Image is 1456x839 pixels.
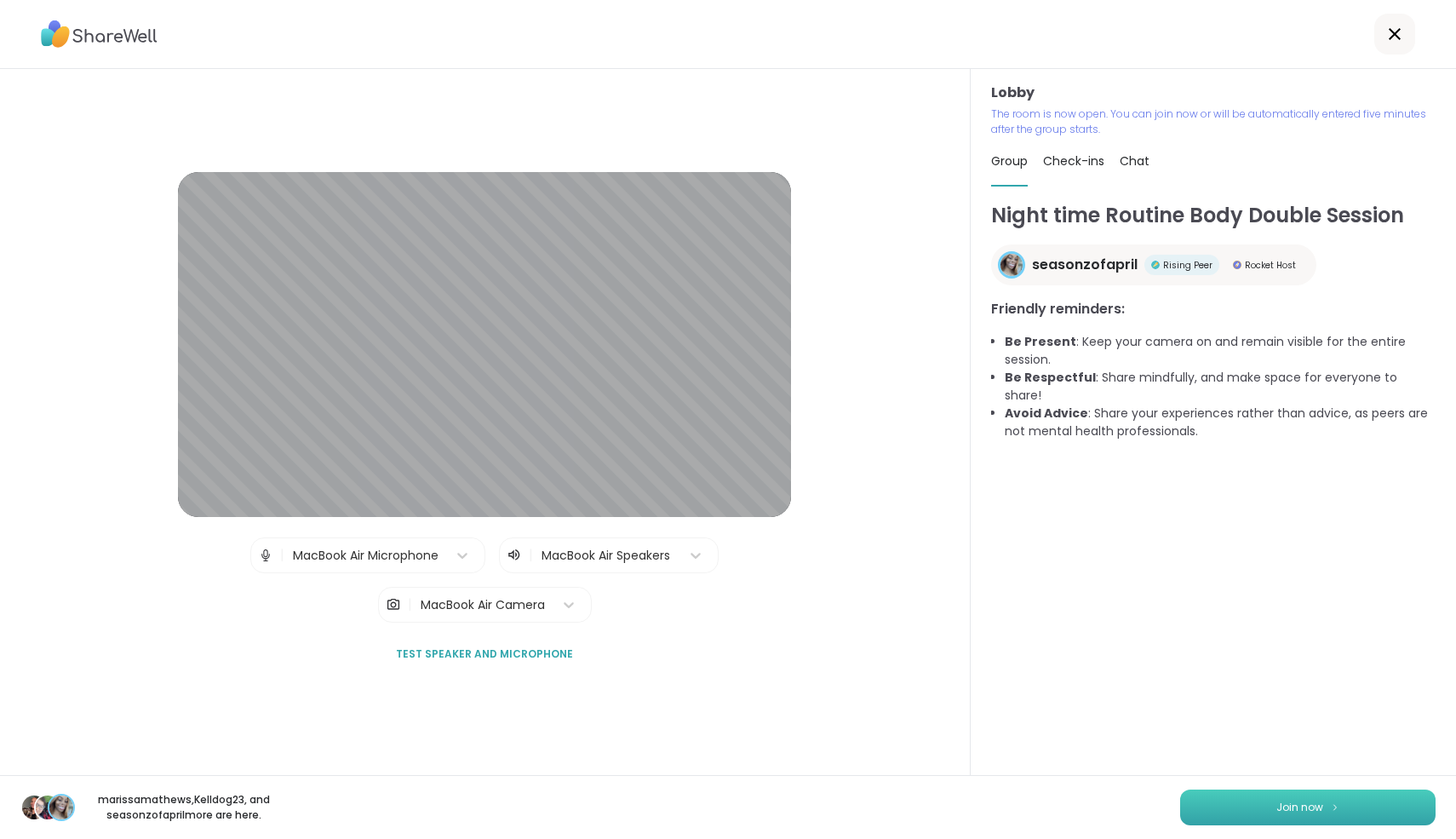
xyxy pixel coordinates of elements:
[89,792,279,823] p: marissamathews , Kelldog23 , and seasonzofapril more are here.
[293,547,439,565] div: MacBook Air Microphone
[1005,369,1436,405] li: : Share mindfully, and make space for everyone to share!
[421,596,545,614] div: MacBook Air Camera
[389,636,580,672] button: Test speaker and microphone
[396,646,573,662] span: Test speaker and microphone
[1233,261,1241,269] img: Rocket Host
[1005,405,1088,422] b: Avoid Advice
[1005,333,1076,350] b: Be Present
[1245,259,1296,272] span: Rocket Host
[1151,261,1160,269] img: Rising Peer
[1120,152,1149,170] span: Chat
[386,588,401,622] img: Camera
[1163,259,1212,272] span: Rising Peer
[991,83,1436,103] h3: Lobby
[49,796,73,819] img: seasonzofapril
[1330,802,1340,812] img: ShareWell Logomark
[22,796,46,819] img: marissamathews
[991,106,1436,137] p: The room is now open. You can join now or will be automatically entered five minutes after the gr...
[1043,152,1104,170] span: Check-ins
[1032,255,1138,275] span: seasonzofapril
[258,538,273,572] img: Microphone
[1180,790,1436,825] button: Join now
[280,538,284,572] span: |
[991,152,1028,170] span: Group
[1276,800,1323,815] span: Join now
[408,588,412,622] span: |
[1000,254,1023,276] img: seasonzofapril
[1005,405,1436,440] li: : Share your experiences rather than advice, as peers are not mental health professionals.
[991,244,1316,285] a: seasonzofaprilseasonzofaprilRising PeerRising PeerRocket HostRocket Host
[36,796,60,819] img: Kelldog23
[1005,369,1096,386] b: Be Respectful
[991,299,1436,319] h3: Friendly reminders:
[991,200,1436,231] h1: Night time Routine Body Double Session
[1005,333,1436,369] li: : Keep your camera on and remain visible for the entire session.
[41,14,158,54] img: ShareWell Logo
[529,545,533,566] span: |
